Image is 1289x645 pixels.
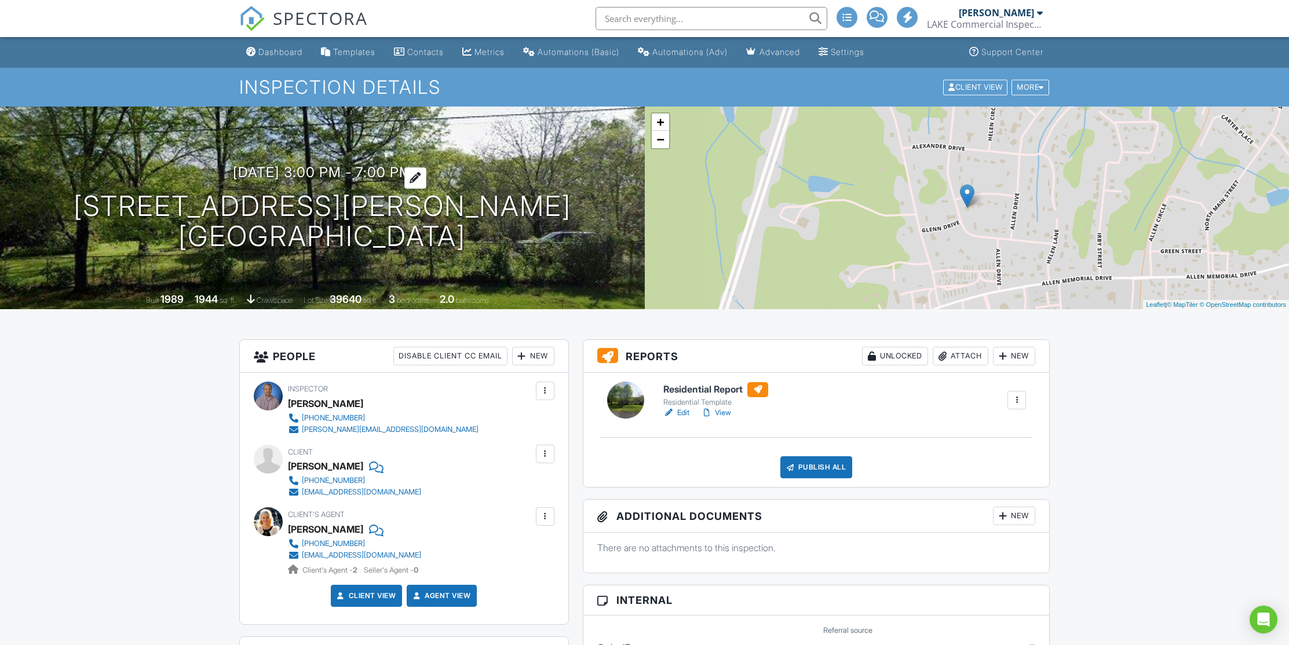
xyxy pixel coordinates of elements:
[456,296,489,305] span: bathrooms
[220,296,236,305] span: sq. ft.
[1200,301,1286,308] a: © OpenStreetMap contributors
[288,384,328,393] span: Inspector
[458,42,509,63] a: Metrics
[1250,606,1277,633] div: Open Intercom Messenger
[389,293,395,305] div: 3
[1143,300,1289,310] div: |
[302,488,421,497] div: [EMAIL_ADDRESS][DOMAIN_NAME]
[258,47,302,57] div: Dashboard
[927,19,1043,30] div: LAKE Commercial Inspections & Consulting, llc.
[393,347,507,365] div: Disable Client CC Email
[814,42,869,63] a: Settings
[780,456,853,478] div: Publish All
[993,507,1035,525] div: New
[414,566,418,574] strong: 0
[316,42,380,63] a: Templates
[518,42,624,63] a: Automations (Basic)
[474,47,505,57] div: Metrics
[942,82,1010,91] a: Client View
[862,347,928,365] div: Unlocked
[663,382,768,408] a: Residential Report Residential Template
[288,412,479,424] a: [PHONE_NUMBER]
[583,340,1050,373] h3: Reports
[353,566,357,574] strong: 2
[364,566,418,574] span: Seller's Agent -
[288,510,345,519] span: Client's Agent
[389,42,448,63] a: Contacts
[1012,79,1049,95] div: More
[333,47,375,57] div: Templates
[273,6,368,30] span: SPECTORA
[195,293,218,305] div: 1944
[411,590,470,602] a: Agent View
[652,47,728,57] div: Automations (Adv)
[330,293,361,305] div: 39640
[652,113,669,131] a: Zoom in
[335,590,396,602] a: Client View
[302,566,359,574] span: Client's Agent -
[742,42,805,63] a: Advanced
[257,296,293,305] span: crawlspace
[993,347,1035,365] div: New
[233,164,412,180] h3: [DATE] 3:00 pm - 7:00 pm
[538,47,619,57] div: Automations (Basic)
[288,448,313,456] span: Client
[239,77,1050,97] h1: Inspection Details
[239,16,368,40] a: SPECTORA
[583,500,1050,533] h3: Additional Documents
[1146,301,1165,308] a: Leaflet
[146,296,159,305] span: Built
[652,131,669,148] a: Zoom out
[239,6,265,31] img: The Best Home Inspection Software - Spectora
[74,191,571,252] h1: [STREET_ADDRESS][PERSON_NAME] [GEOGRAPHIC_DATA]
[759,47,800,57] div: Advanced
[288,457,363,475] div: [PERSON_NAME]
[288,486,421,498] a: [EMAIL_ADDRESS][DOMAIN_NAME]
[583,585,1050,615] h3: Internal
[302,413,365,423] div: [PHONE_NUMBER]
[663,407,689,419] a: Edit
[288,538,421,549] a: [PHONE_NUMBER]
[288,475,421,486] a: [PHONE_NUMBER]
[959,7,1034,19] div: [PERSON_NAME]
[663,382,768,397] h6: Residential Report
[363,296,378,305] span: sq.ft.
[302,476,365,485] div: [PHONE_NUMBER]
[302,539,365,548] div: [PHONE_NUMBER]
[663,398,768,407] div: Residential Template
[1167,301,1198,308] a: © MapTiler
[302,551,421,560] div: [EMAIL_ADDRESS][DOMAIN_NAME]
[823,625,872,636] label: Referral source
[288,424,479,435] a: [PERSON_NAME][EMAIL_ADDRESS][DOMAIN_NAME]
[512,347,554,365] div: New
[597,541,1036,554] p: There are no attachments to this inspection.
[288,549,421,561] a: [EMAIL_ADDRESS][DOMAIN_NAME]
[633,42,732,63] a: Automations (Advanced)
[831,47,864,57] div: Settings
[933,347,988,365] div: Attach
[242,42,307,63] a: Dashboard
[701,407,731,419] a: View
[943,79,1007,95] div: Client View
[160,293,184,305] div: 1989
[965,42,1048,63] a: Support Center
[302,425,479,434] div: [PERSON_NAME][EMAIL_ADDRESS][DOMAIN_NAME]
[596,7,827,30] input: Search everything...
[288,521,363,538] a: [PERSON_NAME]
[240,340,568,373] h3: People
[407,47,444,57] div: Contacts
[981,47,1043,57] div: Support Center
[397,296,429,305] span: bedrooms
[288,395,363,412] div: [PERSON_NAME]
[440,293,454,305] div: 2.0
[304,296,328,305] span: Lot Size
